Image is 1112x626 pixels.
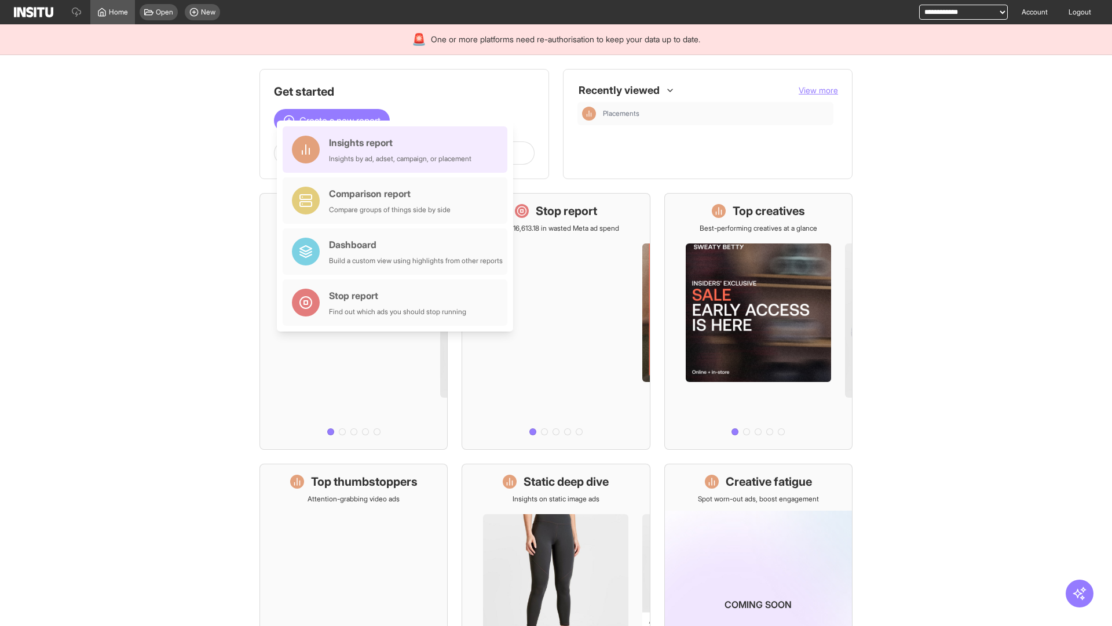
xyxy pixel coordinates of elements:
p: Best-performing creatives at a glance [700,224,817,233]
button: Create a new report [274,109,390,132]
p: Attention-grabbing video ads [308,494,400,504]
a: Stop reportSave £16,613.18 in wasted Meta ad spend [462,193,650,450]
span: Placements [603,109,829,118]
img: Logo [14,7,53,17]
h1: Static deep dive [524,474,609,490]
h1: Get started [274,83,535,100]
h1: Stop report [536,203,597,219]
div: 🚨 [412,31,426,48]
div: Comparison report [329,187,451,201]
div: Insights report [329,136,471,150]
span: Open [156,8,173,17]
p: Insights on static image ads [513,494,599,504]
h1: Top creatives [733,203,805,219]
span: New [201,8,215,17]
span: View more [799,85,838,95]
div: Insights by ad, adset, campaign, or placement [329,154,471,163]
a: Top creativesBest-performing creatives at a glance [664,193,853,450]
div: Build a custom view using highlights from other reports [329,256,503,265]
div: Dashboard [329,238,503,252]
h1: Top thumbstoppers [311,474,418,490]
a: What's live nowSee all active ads instantly [259,193,448,450]
span: Create a new report [299,114,381,128]
div: Find out which ads you should stop running [329,307,466,316]
p: Save £16,613.18 in wasted Meta ad spend [492,224,619,233]
div: Compare groups of things side by side [329,205,451,214]
div: Insights [582,107,596,121]
div: Stop report [329,289,466,303]
span: Home [109,8,128,17]
span: Placements [603,109,639,118]
button: View more [799,85,838,96]
span: One or more platforms need re-authorisation to keep your data up to date. [431,34,700,45]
